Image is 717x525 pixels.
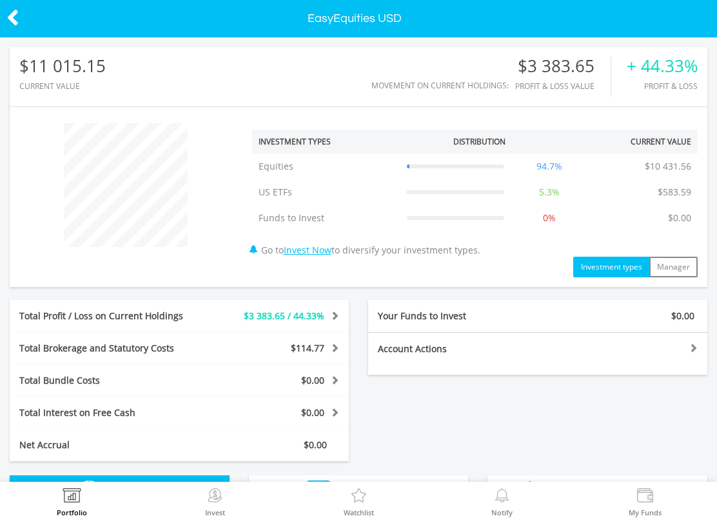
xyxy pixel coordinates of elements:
[512,179,586,205] td: 5.3%
[649,257,698,277] button: Manager
[291,342,324,354] span: $114.77
[252,130,400,154] th: Investment Types
[205,488,225,516] a: Invest
[284,244,331,256] a: Invest Now
[19,82,106,90] div: CURRENT VALUE
[512,154,586,179] td: 94.7%
[522,480,571,509] img: transactions-zar-wht.png
[242,117,707,277] div: Go to to diversify your investment types.
[10,310,208,322] div: Total Profit / Loss on Current Holdings
[62,488,82,506] img: View Portfolio
[304,439,327,451] span: $0.00
[10,439,208,451] div: Net Accrual
[252,205,400,231] td: Funds to Invest
[491,488,513,516] a: Notify
[10,374,208,387] div: Total Bundle Costs
[638,154,698,179] td: $10 431.56
[10,406,208,419] div: Total Interest on Free Cash
[10,342,208,355] div: Total Brokerage and Statutory Costs
[515,82,611,90] div: Profit & Loss Value
[75,480,103,508] img: holdings-wht.png
[627,57,698,75] div: + 44.33%
[344,488,374,516] a: Watchlist
[252,154,400,179] td: Equities
[629,488,662,516] a: My Funds
[205,488,225,506] img: Invest Now
[627,82,698,90] div: Profit & Loss
[205,509,225,516] label: Invest
[651,179,698,205] td: $583.59
[19,57,106,75] div: $11 015.15
[244,310,324,322] span: $3 383.65 / 44.33%
[252,179,400,205] td: US ETFs
[491,509,513,516] label: Notify
[301,374,324,386] span: $0.00
[512,205,586,231] td: 0%
[368,310,538,322] div: Your Funds to Invest
[57,488,87,516] a: Portfolio
[573,257,650,277] button: Investment types
[301,406,324,419] span: $0.00
[662,205,698,231] td: $0.00
[306,480,331,508] img: pending_instructions-wht.png
[349,488,369,506] img: Watchlist
[586,130,698,154] th: Current Value
[368,342,538,355] div: Account Actions
[453,136,506,147] div: Distribution
[371,81,509,90] div: Movement on Current Holdings:
[344,509,374,516] label: Watchlist
[629,509,662,516] label: My Funds
[57,509,87,516] label: Portfolio
[492,488,512,506] img: View Notifications
[671,310,694,322] span: $0.00
[635,488,655,506] img: View Funds
[515,57,611,75] div: $3 383.65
